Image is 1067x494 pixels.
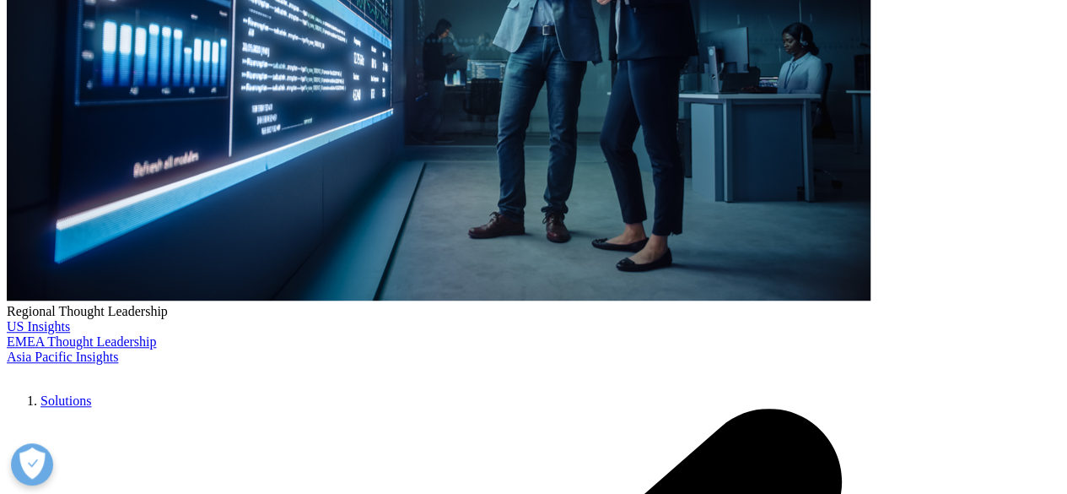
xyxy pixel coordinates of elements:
[11,443,53,486] button: Open Preferences
[40,394,91,408] a: Solutions
[7,319,70,334] a: US Insights
[7,350,118,364] a: Asia Pacific Insights
[7,334,156,349] a: EMEA Thought Leadership
[7,304,1060,319] div: Regional Thought Leadership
